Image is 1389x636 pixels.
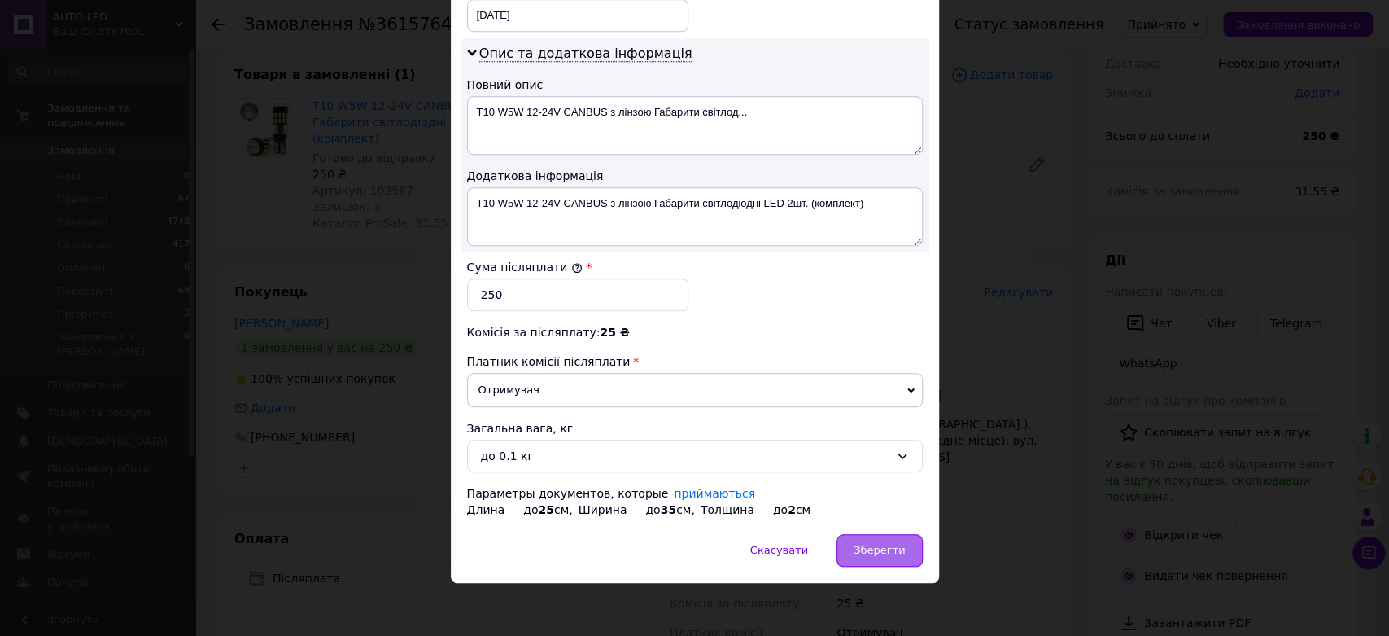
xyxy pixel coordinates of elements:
span: 2 [788,503,796,516]
span: Опис та додаткова інформація [479,46,692,62]
div: до 0.1 кг [481,447,889,465]
a: приймаються [674,487,755,500]
div: Параметры документов, которые Длина — до см, Ширина — до см, Толщина — до см [467,485,923,518]
div: Додаткова інформація [467,168,923,184]
div: Комісія за післяплату: [467,324,923,340]
label: Сума післяплати [467,261,583,274]
div: Загальна вага, кг [467,420,923,436]
span: Платник комісії післяплати [467,355,631,368]
span: 25 [538,503,553,516]
span: Скасувати [750,544,808,556]
textarea: T10 W5W 12-24V CANBUS з лінзою Габарити світлод... [467,96,923,155]
span: Зберегти [854,544,905,556]
span: 25 ₴ [600,326,629,339]
span: 35 [661,503,676,516]
div: Повний опис [467,77,923,93]
textarea: T10 W5W 12-24V CANBUS з лінзою Габарити світлодіодні LED 2шт. (комплект) [467,187,923,246]
span: Отримувач [467,373,923,407]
